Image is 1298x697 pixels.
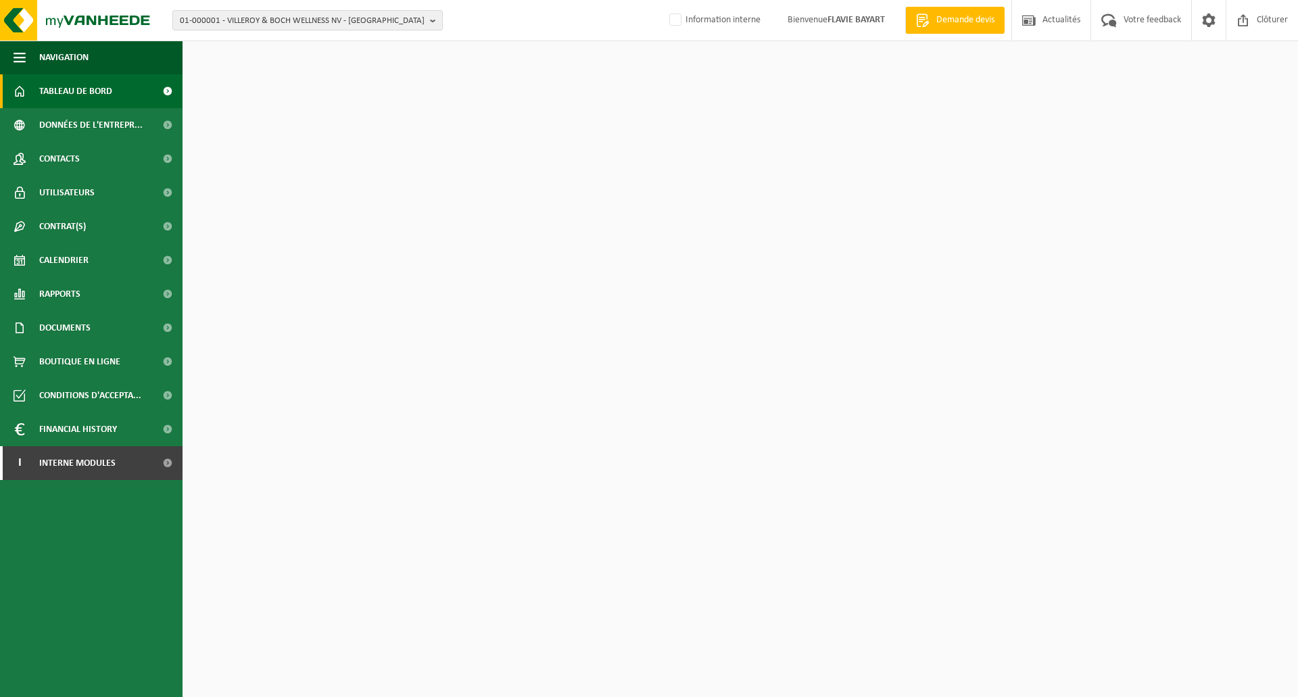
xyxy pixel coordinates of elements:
span: Boutique en ligne [39,345,120,379]
span: Documents [39,311,91,345]
a: Demande devis [905,7,1005,34]
span: Conditions d'accepta... [39,379,141,412]
span: Contrat(s) [39,210,86,243]
span: Tableau de bord [39,74,112,108]
span: Utilisateurs [39,176,95,210]
span: Données de l'entrepr... [39,108,143,142]
span: I [14,446,26,480]
span: Contacts [39,142,80,176]
span: Interne modules [39,446,116,480]
span: Financial History [39,412,117,446]
span: Navigation [39,41,89,74]
strong: FLAVIE BAYART [827,15,885,25]
span: Demande devis [933,14,998,27]
span: Rapports [39,277,80,311]
label: Information interne [667,10,761,30]
span: Calendrier [39,243,89,277]
span: 01-000001 - VILLEROY & BOCH WELLNESS NV - [GEOGRAPHIC_DATA] [180,11,425,31]
button: 01-000001 - VILLEROY & BOCH WELLNESS NV - [GEOGRAPHIC_DATA] [172,10,443,30]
